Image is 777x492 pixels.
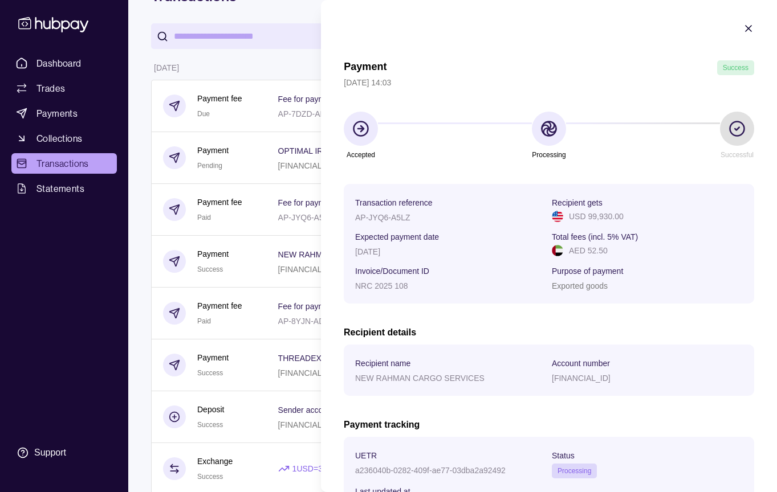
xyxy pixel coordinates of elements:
[552,281,608,290] p: Exported goods
[552,359,610,368] p: Account number
[355,266,429,276] p: Invoice/Document ID
[355,451,377,460] p: UETR
[569,244,608,257] p: AED 52.50
[552,451,575,460] p: Status
[552,198,603,207] p: Recipient gets
[355,359,410,368] p: Recipient name
[355,281,408,290] p: NRC 2025 108
[552,232,638,241] p: Total fees (incl. 5% VAT)
[355,213,410,222] p: AP-JYQ6-A5LZ
[355,232,439,241] p: Expected payment date
[723,64,748,72] span: Success
[552,245,563,256] img: ae
[355,374,485,383] p: NEW RAHMAN CARGO SERVICES
[355,466,506,475] p: a236040b-0282-409f-ae77-03dba2a92492
[344,419,754,431] h2: Payment tracking
[355,247,380,256] p: [DATE]
[552,374,611,383] p: [FINANCIAL_ID]
[552,211,563,222] img: us
[347,149,375,161] p: Accepted
[355,198,433,207] p: Transaction reference
[344,60,387,75] h1: Payment
[721,149,754,161] p: Successful
[344,76,754,89] p: [DATE] 14:03
[558,467,591,475] span: Processing
[552,266,623,276] p: Purpose of payment
[569,210,624,223] p: USD 99,930.00
[344,326,754,339] h2: Recipient details
[532,149,566,161] p: Processing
